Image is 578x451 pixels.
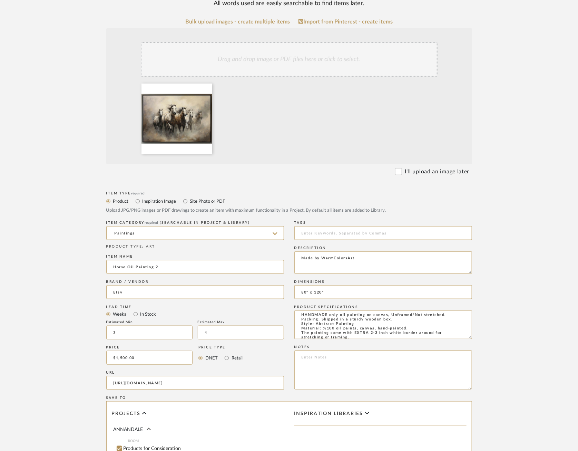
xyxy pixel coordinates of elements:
div: URL [106,371,284,375]
span: Inspiration libraries [294,411,363,417]
span: ROOM [128,438,284,444]
div: Tags [294,221,472,225]
label: Product [112,198,129,205]
input: Enter URL [106,376,284,390]
div: Lead Time [106,305,284,309]
div: Estimated Max [198,320,284,324]
label: Retail [231,354,243,362]
label: Site Photo or PDF [189,198,225,205]
div: ITEM CATEGORY [106,221,284,225]
label: In Stock [140,310,156,318]
div: Dimensions [294,280,472,284]
span: : ART [143,245,156,248]
input: Unknown [106,285,284,299]
mat-radio-group: Select item type [106,197,472,205]
a: Bulk upload images - create multiple items [185,19,290,25]
div: PRODUCT TYPE [106,244,284,249]
input: Estimated Max [198,326,284,339]
label: DNET [205,354,218,362]
label: I'll upload an image later [405,167,469,176]
input: Estimated Min [106,326,193,339]
div: Product Specifications [294,305,472,309]
input: Enter Dimensions [294,285,472,299]
input: Enter Keywords, Separated by Commas [294,226,472,240]
label: Products for Consideration [124,446,284,451]
div: Item name [106,255,284,259]
div: Item Type [106,191,472,195]
a: Import from Pinterest - create items [298,19,393,25]
input: Type a category to search and select [106,226,284,240]
span: required [131,192,145,195]
input: Enter DNET Price [106,351,193,365]
div: Estimated Min [106,320,193,324]
div: Price [106,345,193,349]
div: Save To [106,396,472,400]
div: Notes [294,345,472,349]
mat-radio-group: Select price type [198,351,243,365]
div: Brand / Vendor [106,280,284,284]
span: required [145,221,158,224]
span: ANNANDALE [114,427,143,432]
label: Weeks [112,310,127,318]
div: Description [294,246,472,250]
span: (Searchable in Project & Library) [160,221,250,224]
input: Enter Name [106,260,284,274]
mat-radio-group: Select item type [106,310,284,318]
div: Upload JPG/PNG images or PDF drawings to create an item with maximum functionality in a Project. ... [106,207,472,214]
span: Projects [112,411,140,417]
label: Inspiration Image [142,198,176,205]
div: Price Type [198,345,243,349]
